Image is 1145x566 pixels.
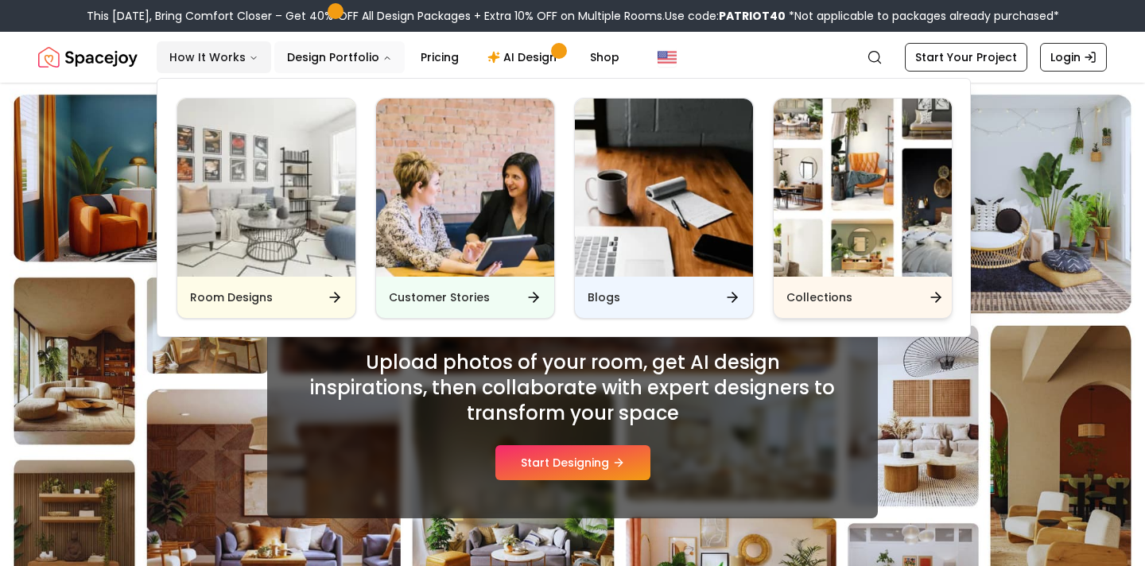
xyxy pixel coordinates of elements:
a: CollectionsCollections [773,98,953,319]
h6: Customer Stories [389,289,490,305]
a: Spacejoy [38,41,138,73]
img: Customer Stories [376,99,554,277]
div: This [DATE], Bring Comfort Closer – Get 40% OFF All Design Packages + Extra 10% OFF on Multiple R... [87,8,1059,24]
a: Pricing [408,41,472,73]
img: Room Designs [177,99,355,277]
a: AI Design [475,41,574,73]
div: Design Portfolio [157,79,972,338]
img: United States [658,48,677,67]
a: Shop [577,41,632,73]
span: Use code: [665,8,786,24]
h6: Blogs [588,289,620,305]
a: Customer StoriesCustomer Stories [375,98,555,319]
button: How It Works [157,41,271,73]
a: BlogsBlogs [574,98,754,319]
h6: Room Designs [190,289,273,305]
span: *Not applicable to packages already purchased* [786,8,1059,24]
a: Login [1040,43,1107,72]
a: Start Your Project [905,43,1027,72]
button: Design Portfolio [274,41,405,73]
img: Blogs [575,99,753,277]
nav: Main [157,41,632,73]
img: Spacejoy Logo [38,41,138,73]
h6: Collections [786,289,852,305]
a: Room DesignsRoom Designs [177,98,356,319]
img: Collections [774,99,952,277]
nav: Global [38,32,1107,83]
b: PATRIOT40 [719,8,786,24]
